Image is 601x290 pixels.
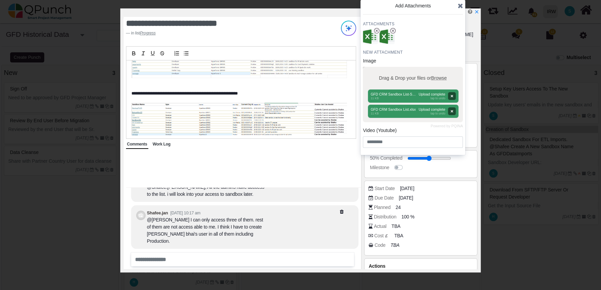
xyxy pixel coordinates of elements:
span: Add Attachments [395,3,431,8]
span: 24 [396,204,401,211]
span: Work Log [153,142,171,147]
b: Shafee.jan [147,210,168,215]
div: Code [375,242,385,249]
label: Image [363,57,376,64]
span: TBA [394,232,403,239]
img: Try writing with AI [341,21,356,36]
a: x [474,9,479,15]
img: avatar [379,29,395,44]
i: TBA [391,242,399,248]
div: Due Date [375,194,394,202]
div: Start Date [375,185,395,192]
label: Drag & Drop your files or [377,72,449,84]
div: Milestone [370,164,389,171]
div: @[PERSON_NAME] I can only access three of them. rest of them are not access able to me. I think I... [147,216,265,245]
small: [DATE] 10:17 am [170,211,200,215]
div: GFD CRM Sandbox List-Shafee.xlsx [363,29,378,44]
span: TBA [392,223,400,230]
div: @Shafee.[PERSON_NAME], All the admins have acccess to the list. i will look into your access to s... [147,184,265,198]
img: avatar [363,29,378,44]
div: Cost [374,232,390,239]
div: Distribution [374,213,397,220]
svg: x circle [374,28,379,33]
b: £ [385,233,387,238]
cite: Source Title [140,31,156,35]
div: Planned [374,204,391,211]
label: Video (Youtube) [363,127,397,134]
u: Progress [140,31,156,35]
footer: in list [126,30,316,36]
div: GFD CRM Sandbox List.xlsx [379,29,395,44]
span: Browse [431,75,447,81]
img: hL1UujkSPmQAAAABJRU5ErkJggg== [131,103,347,135]
span: Comments [127,142,147,147]
svg: x circle [390,28,396,33]
span: [DATE] [400,185,414,192]
a: Powered by PQINA [431,125,463,128]
h4: Attachments [363,21,463,27]
div: Actual [374,223,386,230]
span: 100 % [401,213,414,220]
h4: New Attachment [363,50,463,55]
div: 50% Completed [370,155,402,162]
span: [DATE] [399,194,413,202]
span: Actions [369,263,385,269]
svg: x [474,9,479,14]
i: Edit Punch [468,9,472,14]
